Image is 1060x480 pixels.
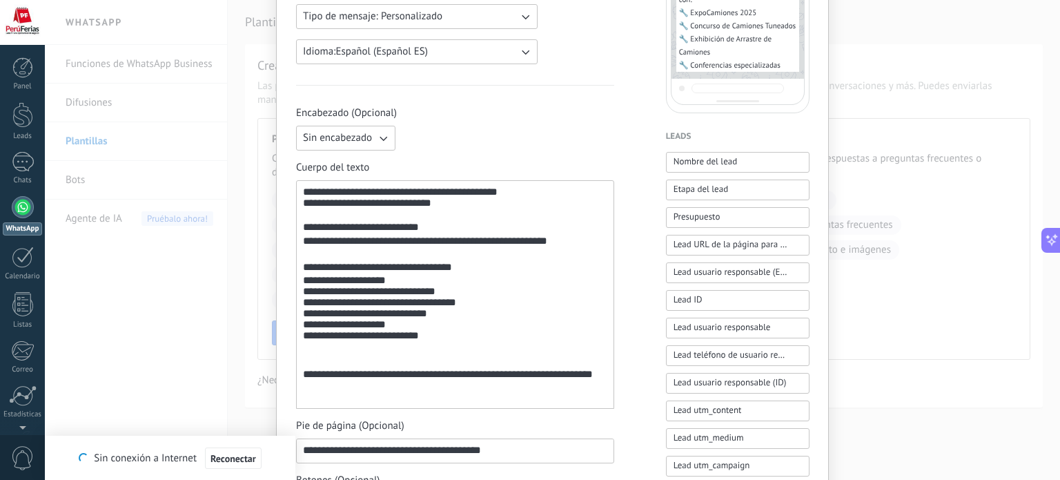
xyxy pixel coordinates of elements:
[674,293,703,307] span: Lead ID
[3,222,42,236] div: WhatsApp
[674,431,744,445] span: Lead utm_medium
[674,265,787,279] span: Lead usuario responsable (Email)
[666,373,809,394] button: Lead usuario responsable (ID)
[666,262,809,283] button: Lead usuario responsable (Email)
[296,4,538,29] button: Tipo de mensaje: Personalizado
[666,428,809,449] button: Lead utm_medium
[674,155,738,169] span: Nombre del lead
[674,210,720,224] span: Presupuesto
[303,45,428,59] span: Idioma: Español (Español ES)
[3,320,43,329] div: Listas
[296,39,538,64] button: Idioma:Español (Español ES)
[666,290,809,311] button: Lead ID
[674,376,787,390] span: Lead usuario responsable (ID)
[674,238,787,251] span: Lead URL de la página para compartir con los clientes
[3,132,43,141] div: Leads
[296,419,614,433] span: Pie de página (Opcional)
[3,176,43,185] div: Chats
[674,459,750,472] span: Lead utm_campaign
[666,401,809,421] button: Lead utm_content
[303,131,372,145] span: Sin encabezado
[666,318,809,338] button: Lead usuario responsable
[666,207,809,228] button: Presupuesto
[3,365,43,374] div: Correo
[3,82,43,91] div: Panel
[210,454,256,463] span: Reconectar
[666,235,809,256] button: Lead URL de la página para compartir con los clientes
[666,180,809,200] button: Etapa del lead
[303,10,442,23] span: Tipo de mensaje: Personalizado
[674,320,771,334] span: Lead usuario responsable
[674,403,742,417] span: Lead utm_content
[296,161,614,175] span: Cuerpo del texto
[3,410,43,419] div: Estadísticas
[666,130,809,144] h4: Leads
[296,106,614,120] span: Encabezado (Opcional)
[666,152,809,173] button: Nombre del lead
[3,272,43,281] div: Calendario
[674,348,787,362] span: Lead teléfono de usuario responsable
[79,447,261,470] div: Sin conexión a Internet
[674,182,728,196] span: Etapa del lead
[666,345,809,366] button: Lead teléfono de usuario responsable
[296,126,395,151] button: Sin encabezado
[666,456,809,477] button: Lead utm_campaign
[205,448,262,470] button: Reconectar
